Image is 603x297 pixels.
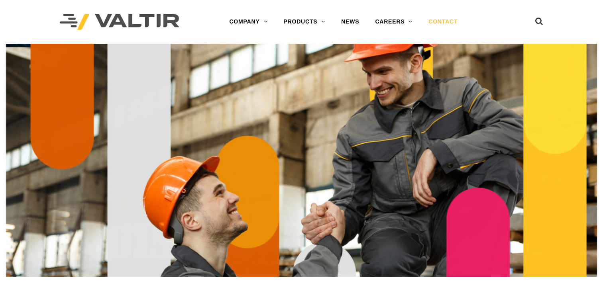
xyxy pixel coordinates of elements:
[221,14,275,30] a: COMPANY
[333,14,367,30] a: NEWS
[420,14,466,30] a: CONTACT
[367,14,420,30] a: CAREERS
[275,14,333,30] a: PRODUCTS
[60,14,179,30] img: Valtir
[6,44,597,277] img: Contact_1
